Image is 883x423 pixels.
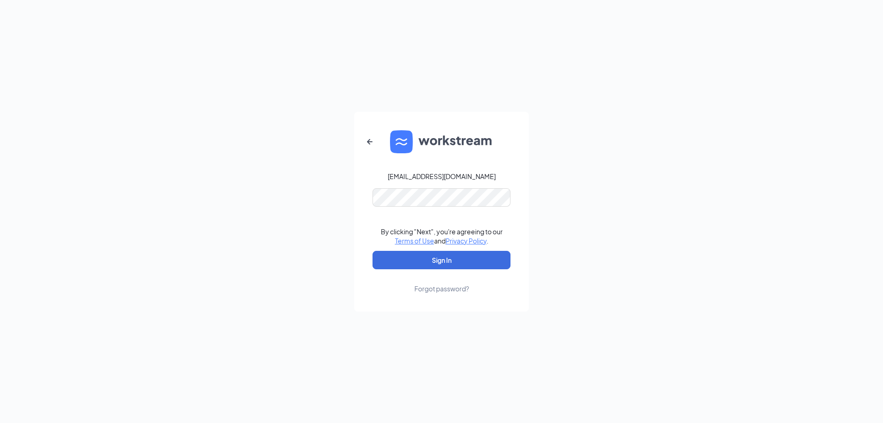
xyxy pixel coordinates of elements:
[359,131,381,153] button: ArrowLeftNew
[414,269,469,293] a: Forgot password?
[373,251,510,269] button: Sign In
[364,136,375,147] svg: ArrowLeftNew
[414,284,469,293] div: Forgot password?
[395,237,434,245] a: Terms of Use
[390,130,493,153] img: WS logo and Workstream text
[388,172,496,181] div: [EMAIL_ADDRESS][DOMAIN_NAME]
[381,227,503,245] div: By clicking "Next", you're agreeing to our and .
[446,237,487,245] a: Privacy Policy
